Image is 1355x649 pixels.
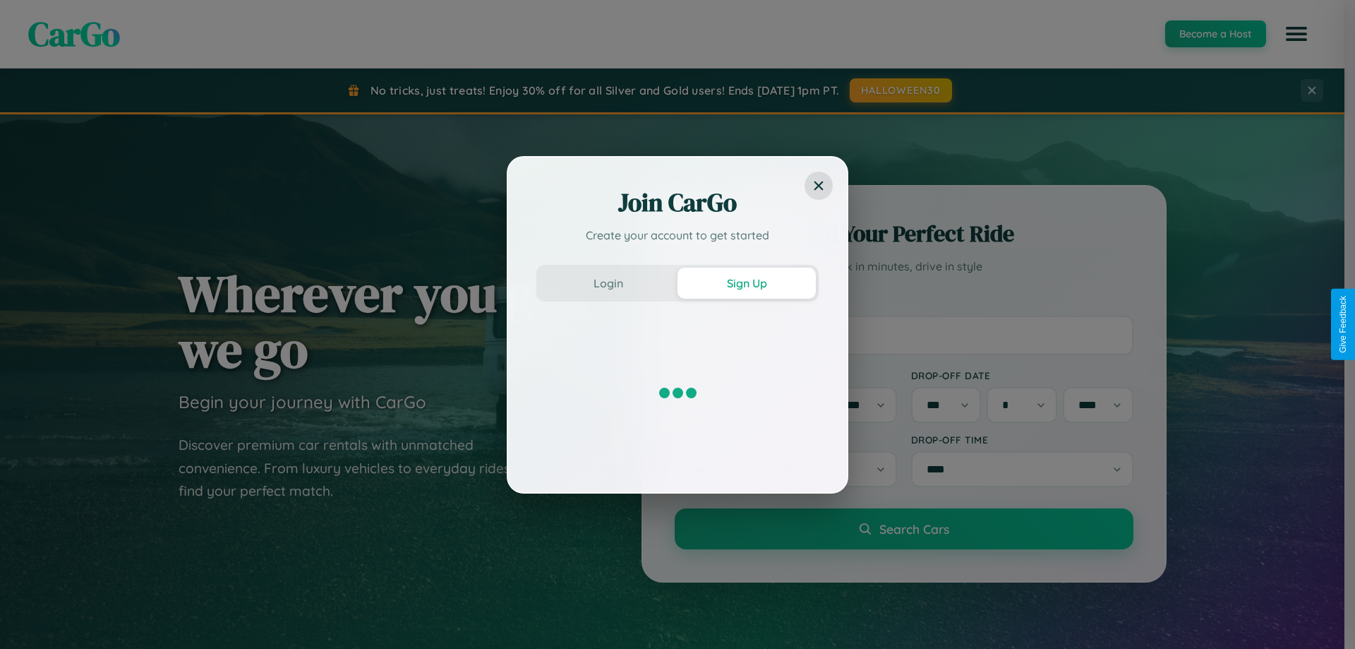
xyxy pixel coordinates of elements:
div: Give Feedback [1338,296,1348,353]
button: Login [539,268,677,299]
p: Create your account to get started [536,227,819,244]
button: Sign Up [677,268,816,299]
h2: Join CarGo [536,186,819,220]
iframe: Intercom live chat [14,601,48,635]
